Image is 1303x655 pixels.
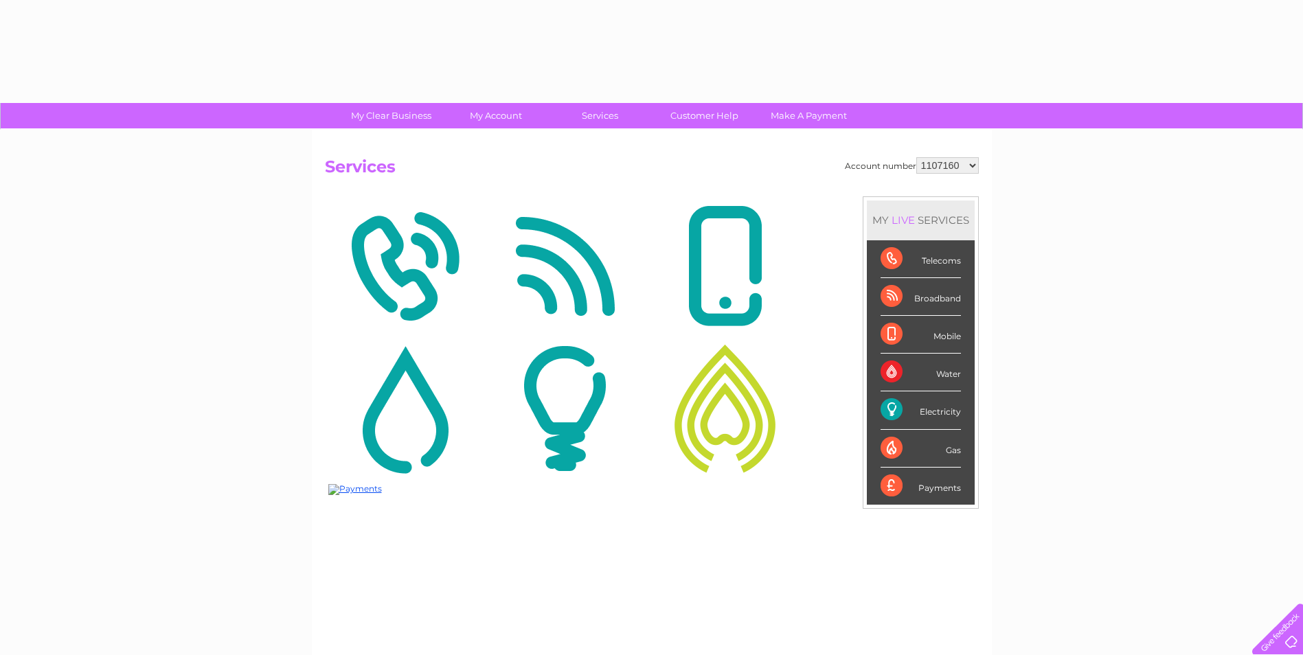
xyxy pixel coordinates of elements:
div: Water [881,354,961,391]
img: Mobile [648,200,802,333]
h2: Services [325,157,979,183]
div: Gas [881,430,961,468]
div: MY SERVICES [867,200,975,240]
img: Broadband [488,200,642,333]
a: Customer Help [648,103,761,128]
img: Payments [328,484,382,495]
div: Payments [881,468,961,505]
div: Mobile [881,316,961,354]
div: LIVE [889,214,918,227]
a: Services [543,103,657,128]
img: Electricity [488,342,642,475]
img: Water [328,342,481,475]
div: Account number [845,157,979,174]
div: Telecoms [881,240,961,278]
a: My Clear Business [335,103,448,128]
a: My Account [439,103,552,128]
div: Electricity [881,391,961,429]
div: Broadband [881,278,961,316]
img: Telecoms [328,200,481,333]
a: Make A Payment [752,103,865,128]
img: Gas [648,342,802,475]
